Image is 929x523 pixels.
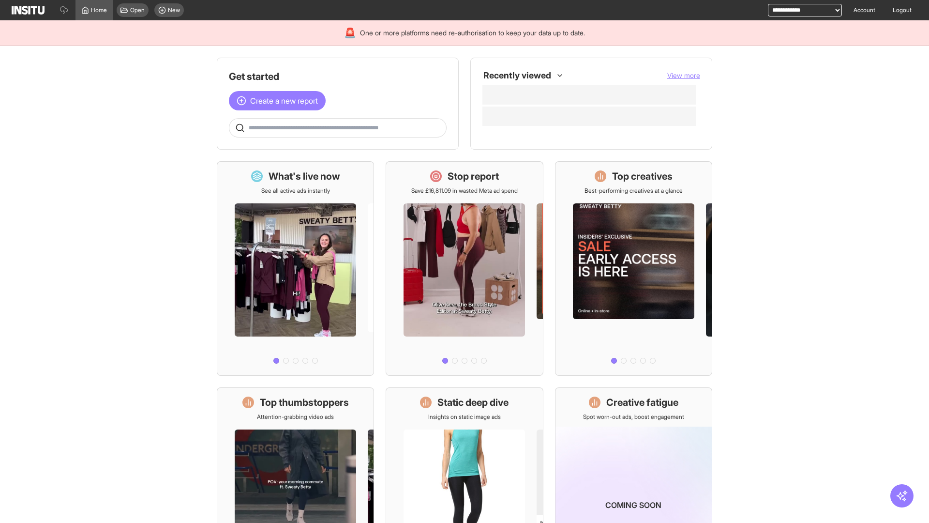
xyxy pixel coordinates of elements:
[344,26,356,40] div: 🚨
[260,396,349,409] h1: Top thumbstoppers
[555,161,712,376] a: Top creativesBest-performing creatives at a glance
[261,187,330,195] p: See all active ads instantly
[91,6,107,14] span: Home
[250,95,318,107] span: Create a new report
[12,6,45,15] img: Logo
[229,70,447,83] h1: Get started
[448,169,499,183] h1: Stop report
[667,71,700,80] button: View more
[437,396,509,409] h1: Static deep dive
[411,187,518,195] p: Save £16,811.09 in wasted Meta ad spend
[386,161,543,376] a: Stop reportSave £16,811.09 in wasted Meta ad spend
[584,187,683,195] p: Best-performing creatives at a glance
[229,91,326,110] button: Create a new report
[257,413,334,421] p: Attention-grabbing video ads
[360,28,585,38] span: One or more platforms need re-authorisation to keep your data up to date.
[269,169,340,183] h1: What's live now
[168,6,180,14] span: New
[428,413,501,421] p: Insights on static image ads
[217,161,374,376] a: What's live nowSee all active ads instantly
[667,71,700,79] span: View more
[612,169,673,183] h1: Top creatives
[130,6,145,14] span: Open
